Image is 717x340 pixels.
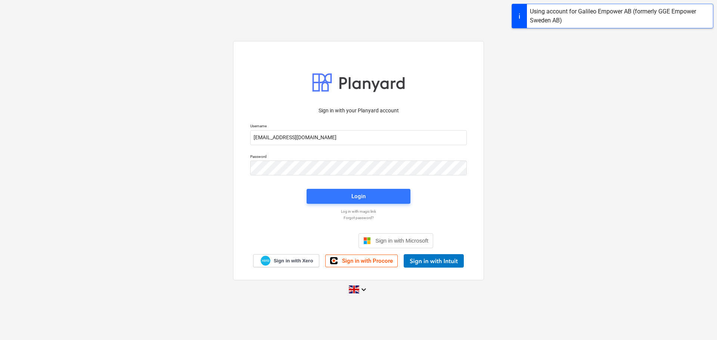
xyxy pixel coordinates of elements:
[246,209,471,214] a: Log in with magic link
[250,130,467,145] input: Username
[250,107,467,115] p: Sign in with your Planyard account
[250,154,467,160] p: Password
[375,237,428,244] span: Sign in with Microsoft
[307,189,410,204] button: Login
[261,256,270,266] img: Xero logo
[342,258,393,264] span: Sign in with Procore
[363,237,371,244] img: Microsoft logo
[274,258,313,264] span: Sign in with Xero
[253,254,320,267] a: Sign in with Xero
[351,191,366,201] div: Login
[325,255,398,267] a: Sign in with Procore
[530,7,710,25] div: Using account for Galileo Empower AB (formerly GGE Empower Sweden AB)
[246,215,471,220] a: Forgot password?
[359,285,368,294] i: keyboard_arrow_down
[280,233,356,249] iframe: Sign in with Google Button
[250,124,467,130] p: Username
